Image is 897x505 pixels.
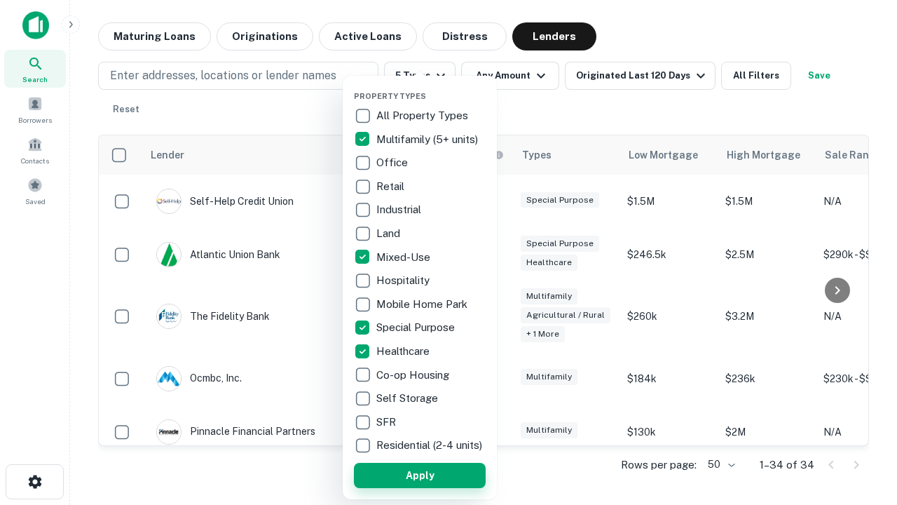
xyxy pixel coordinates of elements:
button: Apply [354,463,486,488]
p: Multifamily (5+ units) [376,131,481,148]
p: Hospitality [376,272,432,289]
p: All Property Types [376,107,471,124]
p: Residential (2-4 units) [376,437,485,454]
iframe: Chat Widget [827,393,897,460]
span: Property Types [354,92,426,100]
p: Industrial [376,201,424,218]
p: Co-op Housing [376,367,452,384]
p: Healthcare [376,343,432,360]
p: Office [376,154,411,171]
p: Mobile Home Park [376,296,470,313]
p: Special Purpose [376,319,458,336]
p: SFR [376,414,399,431]
p: Self Storage [376,390,441,407]
p: Mixed-Use [376,249,433,266]
p: Land [376,225,403,242]
p: Retail [376,178,407,195]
